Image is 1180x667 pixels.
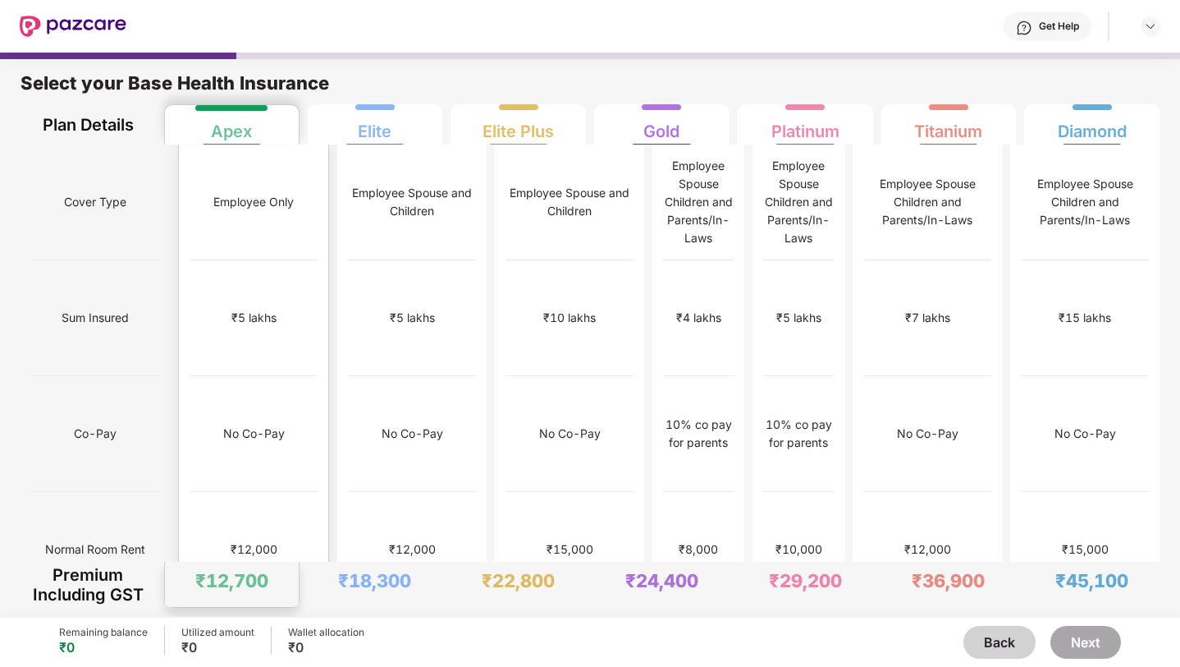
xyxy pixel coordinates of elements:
div: Select your Base Health Insurance [21,71,1159,104]
div: ₹0 [181,639,254,655]
div: Premium Including GST [31,562,145,608]
div: ₹22,800 [482,569,555,592]
div: ₹45,100 [1055,569,1128,592]
div: No Co-Pay [223,425,285,443]
div: ₹15,000 [547,540,593,559]
div: ₹10 lakhs [543,309,596,327]
div: Gold [643,108,679,141]
div: ₹36,900 [912,569,985,592]
img: svg+xml;base64,PHN2ZyBpZD0iSGVscC0zMngzMiIgeG1sbnM9Imh0dHA6Ly93d3cudzMub3JnLzIwMDAvc3ZnIiB3aWR0aD... [1016,20,1032,36]
div: Employee Spouse Children and Parents/In-Laws [1021,175,1149,229]
span: Cover Type [64,186,126,218]
div: Get Help [1039,20,1079,33]
div: 10% co pay for parents [763,416,834,452]
div: No Co-Pay [382,425,443,443]
div: ₹5 lakhs [231,309,277,327]
div: ₹10,000 [775,540,822,559]
div: ₹0 [59,639,148,655]
div: ₹15 lakhs [1059,309,1111,327]
div: ₹7 lakhs [905,309,950,327]
div: ₹8,000 [679,540,718,559]
div: ₹29,200 [769,569,842,592]
div: ₹18,300 [338,569,411,592]
button: Next [1050,626,1121,659]
div: Employee Spouse and Children [505,184,633,220]
div: No Co-Pay [1054,425,1116,443]
div: Employee Spouse and Children [348,184,476,220]
img: New Pazcare Logo [20,16,126,37]
div: Employee Only [213,193,294,211]
div: ₹15,000 [1062,540,1109,559]
div: ₹24,400 [625,569,698,592]
div: Plan Details [31,104,145,145]
span: Co-Pay [74,418,117,449]
button: Back [963,626,1036,659]
div: Elite [358,108,391,141]
div: ₹5 lakhs [390,309,435,327]
div: Utilized amount [181,626,254,639]
div: ₹5 lakhs [776,309,821,327]
div: Elite Plus [483,108,554,141]
div: Platinum [771,108,839,141]
div: ₹12,000 [389,540,436,559]
div: Diamond [1058,108,1127,141]
div: ₹12,000 [904,540,951,559]
div: Remaining balance [59,626,148,639]
div: ₹12,000 [231,540,277,559]
div: Apex [211,108,252,141]
img: svg+xml;base64,PHN2ZyBpZD0iRHJvcGRvd24tMzJ4MzIiIHhtbG5zPSJodHRwOi8vd3d3LnczLm9yZy8yMDAwL3N2ZyIgd2... [1144,20,1157,33]
div: ₹4 lakhs [676,309,721,327]
span: Normal Room Rent [45,534,145,565]
span: Sum Insured [62,302,129,333]
div: Employee Spouse Children and Parents/In-Laws [863,175,991,229]
div: Wallet allocation [288,626,364,639]
div: No Co-Pay [539,425,601,443]
div: ₹12,700 [195,569,268,592]
div: No Co-Pay [897,425,958,443]
div: ₹0 [288,639,364,655]
div: 10% co pay for parents [663,416,734,452]
div: Titanium [914,108,982,141]
div: Employee Spouse Children and Parents/In-Laws [663,157,734,247]
div: Employee Spouse Children and Parents/In-Laws [763,157,834,247]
